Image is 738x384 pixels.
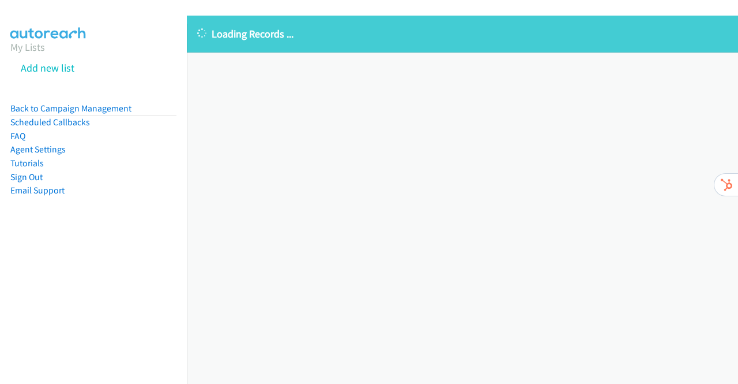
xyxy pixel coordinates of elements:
a: Tutorials [10,158,44,169]
a: Sign Out [10,172,43,182]
a: Email Support [10,185,65,196]
a: FAQ [10,131,25,141]
p: Loading Records ... [197,26,728,42]
a: Agent Settings [10,144,66,155]
a: Add new list [21,61,74,74]
a: My Lists [10,40,45,54]
a: Scheduled Callbacks [10,117,90,128]
a: Back to Campaign Management [10,103,131,114]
